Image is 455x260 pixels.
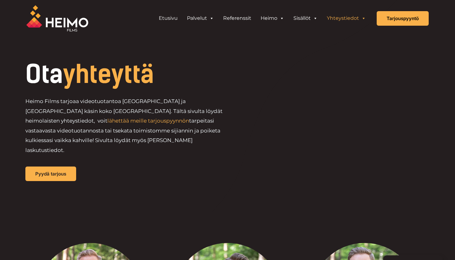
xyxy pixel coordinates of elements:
[154,12,182,24] a: Etusivu
[219,12,256,24] a: Referenssit
[322,12,370,24] a: Yhteystiedot
[26,5,88,32] img: Heimo Filmsin logo
[256,12,289,24] a: Heimo
[35,171,66,176] span: Pyydä tarjous
[25,167,76,181] a: Pyydä tarjous
[25,62,270,87] h1: Ota
[289,12,322,24] a: Sisällöt
[377,11,429,26] a: Tarjouspyyntö
[63,59,154,89] span: yhteyttä
[182,12,219,24] a: Palvelut
[25,97,227,155] p: Heimo Films tarjoaa videotuotantoa [GEOGRAPHIC_DATA] ja [GEOGRAPHIC_DATA] käsin koko [GEOGRAPHIC_...
[151,12,374,24] aside: Header Widget 1
[107,118,189,124] a: lähettää meille tarjouspyynnön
